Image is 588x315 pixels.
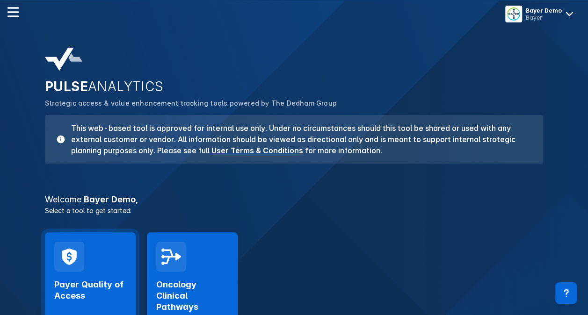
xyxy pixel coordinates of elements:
img: menu button [507,7,520,21]
div: Bayer [526,14,562,21]
h3: This web-based tool is approved for internal use only. Under no circumstances should this tool be... [65,122,532,156]
h2: PULSE [45,79,543,94]
h2: Payer Quality of Access [54,279,126,301]
span: ANALYTICS [88,79,164,94]
a: User Terms & Conditions [211,146,303,155]
h2: Oncology Clinical Pathways [156,279,228,313]
div: Bayer Demo [526,7,562,14]
h3: Bayer Demo , [39,195,549,204]
img: menu--horizontal.svg [7,7,19,18]
p: Select a tool to get started: [39,206,549,215]
p: Strategic access & value enhancement tracking tools powered by The Dedham Group [45,98,543,108]
img: pulse-analytics-logo [45,48,82,71]
span: Welcome [45,194,81,204]
div: Contact Support [555,282,577,304]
